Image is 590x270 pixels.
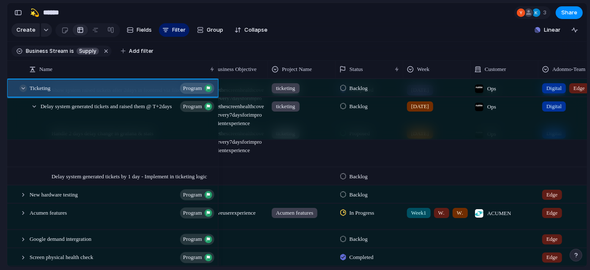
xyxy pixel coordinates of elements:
[544,26,560,34] span: Linear
[438,209,445,217] span: Week2
[75,46,101,56] button: Supply
[543,8,549,17] span: 3
[282,65,312,74] span: Project Name
[180,101,214,112] button: program
[123,23,156,37] button: Fields
[231,23,271,37] button: Collapse
[546,102,562,111] span: Digital
[350,102,368,111] span: Backlog
[546,191,558,199] span: Edge
[574,84,585,93] span: Edge
[30,83,50,93] span: Ticketing
[546,209,558,217] span: Edge
[52,171,207,181] span: Delay system generated tickets by 1 day - Implement in ticketing logic
[201,98,268,128] span: Ensure the screen health coverage is every 7 days for improving client experience
[350,172,368,181] span: Backlog
[245,26,268,34] span: Collapse
[68,46,76,56] button: is
[201,124,268,154] span: Ensure the screen health coverage is every 7 days for improving client experience
[350,65,363,74] span: Status
[26,47,68,55] span: Business Stream
[183,207,202,219] span: program
[79,47,96,55] span: Supply
[129,47,153,55] span: Add filter
[183,251,202,263] span: program
[556,6,583,19] button: Share
[30,252,93,262] span: Screen physical health check
[16,26,36,34] span: Create
[183,233,202,245] span: program
[485,65,506,74] span: Customer
[531,24,564,36] button: Linear
[350,253,374,262] span: Completed
[457,209,464,217] span: Week3
[350,235,368,243] span: Backlog
[276,102,295,111] span: ticketing
[546,235,558,243] span: Edge
[180,83,214,94] button: program
[487,209,511,218] span: ACUMEN
[350,209,374,217] span: In Progress
[116,45,158,57] button: Add filter
[39,65,52,74] span: Name
[411,209,426,217] span: Week1
[350,84,368,93] span: Backlog
[201,204,268,217] span: Improve user experience
[183,189,202,201] span: program
[193,23,228,37] button: Group
[30,207,67,217] span: Acumen features
[180,207,214,218] button: program
[546,253,558,262] span: Edge
[70,47,74,55] span: is
[561,8,577,17] span: Share
[30,234,91,243] span: Google demand intergration
[137,26,152,34] span: Fields
[276,84,295,93] span: ticketing
[411,102,429,111] span: [DATE]
[276,209,313,217] span: Acumen features
[180,189,214,200] button: program
[350,191,368,199] span: Backlog
[180,252,214,263] button: program
[546,84,562,93] span: Digital
[183,82,202,94] span: program
[180,234,214,245] button: program
[28,6,41,19] button: 💫
[552,65,586,74] span: Adonmo-Team
[41,101,172,111] span: Delay system generated tickets and raised them @ T+2days
[214,65,257,74] span: Business Objective
[183,101,202,112] span: program
[11,23,40,37] button: Create
[487,103,496,111] span: Ops
[159,23,189,37] button: Filter
[207,26,224,34] span: Group
[30,189,78,199] span: New hardware testing
[30,7,39,18] div: 💫
[172,26,186,34] span: Filter
[487,85,496,93] span: Ops
[417,65,429,74] span: Week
